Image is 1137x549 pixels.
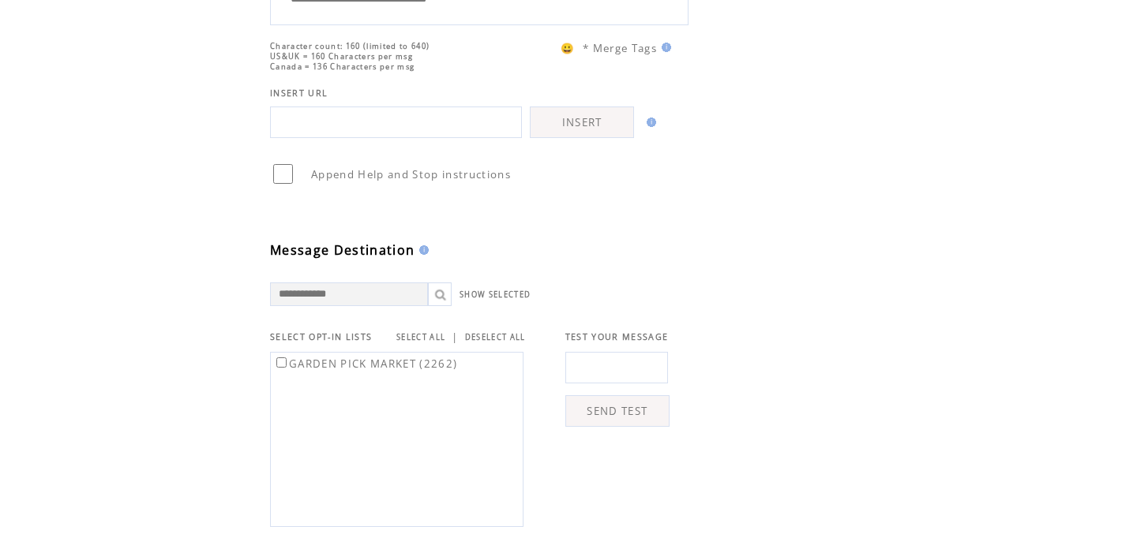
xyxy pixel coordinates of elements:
span: Canada = 136 Characters per msg [270,62,415,72]
a: SELECT ALL [396,332,445,342]
img: help.gif [415,245,429,255]
span: TEST YOUR MESSAGE [565,331,669,342]
span: US&UK = 160 Characters per msg [270,51,413,62]
span: Message Destination [270,241,415,259]
span: | [452,330,458,344]
span: * Merge Tags [583,41,657,55]
span: Character count: 160 (limited to 640) [270,41,430,51]
span: Append Help and Stop instructions [311,167,511,181]
span: INSERT URL [270,88,328,99]
img: help.gif [657,43,671,52]
input: GARDEN PICK MARKET (2262) [276,357,287,368]
a: SEND TEST [565,395,670,427]
a: DESELECT ALL [465,332,526,342]
img: help.gif [642,118,656,127]
span: SELECT OPT-IN LISTS [270,331,372,342]
label: GARDEN PICK MARKET (2262) [273,357,457,371]
span: 😀 [561,41,575,55]
a: SHOW SELECTED [460,289,531,300]
a: INSERT [530,106,634,138]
